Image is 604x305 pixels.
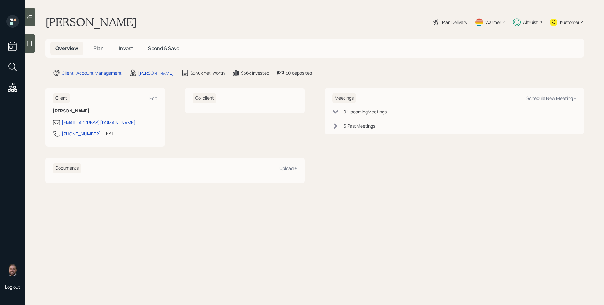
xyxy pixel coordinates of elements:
[53,108,157,114] h6: [PERSON_NAME]
[62,119,136,126] div: [EMAIL_ADDRESS][DOMAIN_NAME]
[190,70,225,76] div: $540k net-worth
[286,70,312,76] div: $0 deposited
[523,19,538,26] div: Altruist
[5,284,20,290] div: Log out
[55,45,78,52] span: Overview
[344,123,375,129] div: 6 Past Meeting s
[149,95,157,101] div: Edit
[241,70,269,76] div: $56k invested
[193,93,216,103] h6: Co-client
[148,45,179,52] span: Spend & Save
[526,95,576,101] div: Schedule New Meeting +
[106,130,114,137] div: EST
[442,19,467,26] div: Plan Delivery
[119,45,133,52] span: Invest
[6,264,19,276] img: james-distasi-headshot.png
[62,130,101,137] div: [PHONE_NUMBER]
[53,163,81,173] h6: Documents
[344,108,387,115] div: 0 Upcoming Meeting s
[138,70,174,76] div: [PERSON_NAME]
[53,93,70,103] h6: Client
[45,15,137,29] h1: [PERSON_NAME]
[279,165,297,171] div: Upload +
[93,45,104,52] span: Plan
[332,93,356,103] h6: Meetings
[560,19,579,26] div: Kustomer
[485,19,501,26] div: Warmer
[62,70,122,76] div: Client · Account Management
